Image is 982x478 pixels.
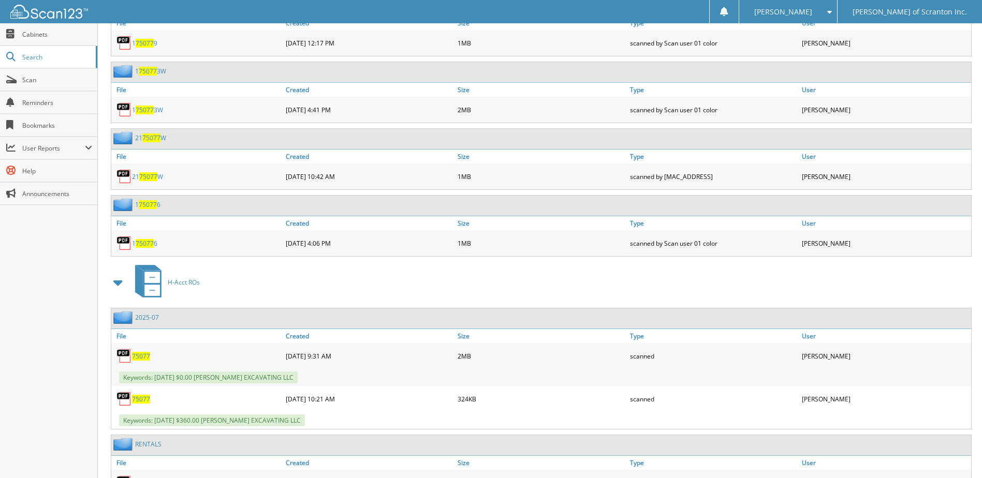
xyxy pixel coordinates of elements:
a: Size [455,456,627,470]
a: User [799,83,971,97]
div: 324KB [455,389,627,409]
a: 1750776 [132,239,157,248]
div: [DATE] 10:21 AM [283,389,455,409]
a: User [799,329,971,343]
a: Size [455,216,627,230]
a: File [111,456,283,470]
a: Type [627,456,799,470]
a: 1750776 [135,200,160,209]
img: PDF.png [116,169,132,184]
span: 75077 [136,239,154,248]
a: Created [283,329,455,343]
span: Bookmarks [22,121,92,130]
div: scanned by Scan user 01 color [627,99,799,120]
a: User [799,150,971,163]
img: scan123-logo-white.svg [10,5,88,19]
div: scanned [627,346,799,366]
div: [PERSON_NAME] [799,99,971,120]
img: folder2.png [113,65,135,78]
a: User [799,456,971,470]
img: PDF.png [116,102,132,117]
a: H-Acct ROs [129,262,200,303]
a: File [111,150,283,163]
div: 2MB [455,99,627,120]
a: File [111,216,283,230]
div: [PERSON_NAME] [799,389,971,409]
a: 2025-07 [135,313,159,322]
a: 75077 [132,395,150,404]
a: Size [455,150,627,163]
a: Type [627,83,799,97]
span: 75077 [139,200,157,209]
span: [PERSON_NAME] of Scranton Inc. [853,9,967,15]
a: 75077 [132,352,150,361]
img: PDF.png [116,35,132,51]
a: Size [455,329,627,343]
div: [DATE] 12:17 PM [283,33,455,53]
div: 2MB [455,346,627,366]
div: [PERSON_NAME] [799,346,971,366]
a: Created [283,83,455,97]
img: folder2.png [113,131,135,144]
div: [PERSON_NAME] [799,33,971,53]
span: 75077 [139,172,157,181]
div: scanned [627,389,799,409]
span: 75077 [136,106,154,114]
span: Help [22,167,92,175]
div: [DATE] 10:42 AM [283,166,455,187]
a: Type [627,329,799,343]
iframe: Chat Widget [930,428,982,478]
img: PDF.png [116,348,132,364]
span: User Reports [22,144,85,153]
div: 1MB [455,166,627,187]
span: 75077 [142,133,160,142]
span: 75077 [139,67,157,76]
span: Announcements [22,189,92,198]
span: Keywords: [DATE] $360.00 [PERSON_NAME] EXCAVATING LLC [119,414,305,426]
a: Created [283,150,455,163]
a: Type [627,150,799,163]
img: PDF.png [116,235,132,251]
span: Search [22,53,91,62]
a: Created [283,216,455,230]
a: RENTALS [135,440,162,449]
a: Size [455,83,627,97]
span: Reminders [22,98,92,107]
a: File [111,83,283,97]
div: [DATE] 4:06 PM [283,233,455,253]
div: [DATE] 4:41 PM [283,99,455,120]
a: Type [627,216,799,230]
div: [PERSON_NAME] [799,233,971,253]
div: [DATE] 9:31 AM [283,346,455,366]
div: scanned by Scan user 01 color [627,233,799,253]
a: File [111,329,283,343]
a: Created [283,456,455,470]
div: 1MB [455,33,627,53]
span: Keywords: [DATE] $0.00 [PERSON_NAME] EXCAVATING LLC [119,371,298,383]
div: [PERSON_NAME] [799,166,971,187]
a: User [799,216,971,230]
div: 1MB [455,233,627,253]
span: H-Acct ROs [168,278,200,287]
div: scanned by Scan user 01 color [627,33,799,53]
a: 2175077W [135,133,166,142]
img: folder2.png [113,438,135,451]
img: folder2.png [113,198,135,211]
span: [PERSON_NAME] [754,9,812,15]
a: 1750773W [132,106,163,114]
div: scanned by [MAC_ADDRESS] [627,166,799,187]
a: 2175077W [132,172,163,181]
span: Scan [22,76,92,84]
img: folder2.png [113,311,135,324]
img: PDF.png [116,391,132,407]
span: 75077 [136,39,154,48]
a: 1750779 [132,39,157,48]
span: Cabinets [22,30,92,39]
a: 1750773W [135,67,166,76]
